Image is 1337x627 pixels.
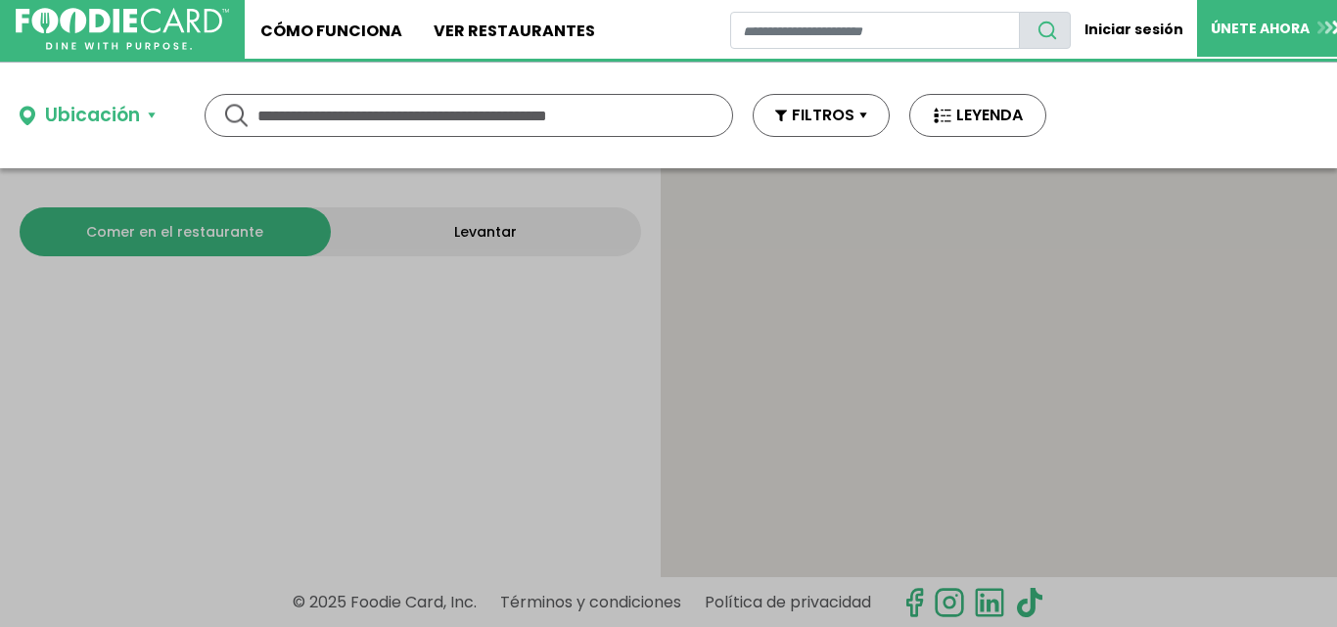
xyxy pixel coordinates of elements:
[260,20,402,42] font: Cómo funciona
[792,104,854,126] font: FILTROS
[1019,12,1071,49] button: buscar
[20,102,156,130] button: Ubicación
[1071,11,1197,48] a: Iniciar sesión
[1084,20,1183,39] font: Iniciar sesión
[956,104,1023,126] font: LEYENDA
[45,102,140,128] font: Ubicación
[434,20,595,42] font: Ver restaurantes
[730,12,1020,49] input: búsqueda de restaurantes
[753,94,890,137] button: FILTROS
[909,94,1046,137] button: LEYENDA
[1211,19,1310,38] font: ÚNETE AHORA
[16,8,229,51] img: FoodieCard: come, bebe, ahorra, dona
